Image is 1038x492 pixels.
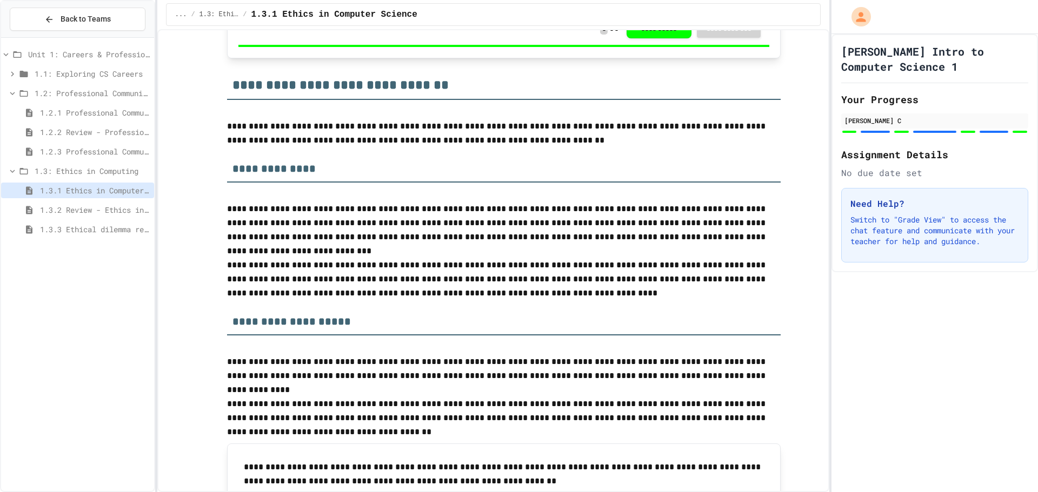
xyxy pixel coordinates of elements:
[40,146,150,157] span: 1.2.3 Professional Communication Challenge
[841,92,1028,107] h2: Your Progress
[40,126,150,138] span: 1.2.2 Review - Professional Communication
[40,185,150,196] span: 1.3.1 Ethics in Computer Science
[10,8,145,31] button: Back to Teams
[841,44,1028,74] h1: [PERSON_NAME] Intro to Computer Science 1
[841,147,1028,162] h2: Assignment Details
[251,8,417,21] span: 1.3.1 Ethics in Computer Science
[40,107,150,118] span: 1.2.1 Professional Communication
[35,68,150,79] span: 1.1: Exploring CS Careers
[61,14,111,25] span: Back to Teams
[40,224,150,235] span: 1.3.3 Ethical dilemma reflections
[850,214,1019,247] p: Switch to "Grade View" to access the chat feature and communicate with your teacher for help and ...
[840,4,874,29] div: My Account
[35,87,150,99] span: 1.2: Professional Communication
[850,197,1019,210] h3: Need Help?
[199,10,239,19] span: 1.3: Ethics in Computing
[844,116,1025,125] div: [PERSON_NAME] C
[841,166,1028,179] div: No due date set
[35,165,150,177] span: 1.3: Ethics in Computing
[243,10,247,19] span: /
[28,49,150,60] span: Unit 1: Careers & Professionalism
[40,204,150,215] span: 1.3.2 Review - Ethics in Computer Science
[175,10,187,19] span: ...
[191,10,195,19] span: /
